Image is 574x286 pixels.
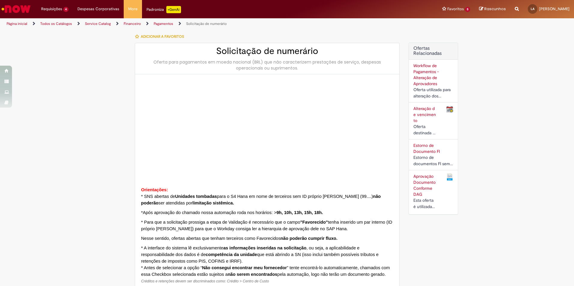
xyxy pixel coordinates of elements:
span: *Após aprovação do chamado nossa automação roda nos horários: [141,210,325,215]
strong: competência da unidade [206,252,257,257]
div: Oferta para pagamentos em moeda nacional (BRL) que não caracterizem prestações de serviço, despes... [141,59,393,71]
span: * SNS abertas de para o S4 Hana em nome de terceiros sem ID próprio [PERSON_NAME] (99....) ser at... [141,194,381,205]
span: LA [531,7,534,11]
a: Financeiro [124,21,141,26]
h2: Ofertas Relacionadas [413,46,453,56]
span: More [128,6,137,12]
strong: Não consegui encontrar meu fornecedor [202,265,287,270]
a: Página inicial [7,21,27,26]
span: 4 [63,7,68,12]
span: [PERSON_NAME] [539,6,569,11]
div: Esta oferta é utilizada para o Campo solicitar a aprovação do documento que esta fora da alçada d... [413,197,437,210]
img: ServiceNow [1,3,32,15]
span: Rascunhos [484,6,506,12]
strong: as informações inseridas na solicitação [223,246,307,250]
img: Alteração de vencimento [446,106,453,113]
span: > [274,210,276,215]
div: Estorno de documentos FI sem partidas compensadas [413,154,453,167]
a: Pagamentos [154,21,173,26]
span: 5 [465,7,470,12]
span: * A interface do sistema lê exclusivamente , ou seja, a aplicabilidade e responsabilidade dos dad... [141,246,379,264]
a: Aprovação Documento Conforme DAG [413,174,436,197]
span: Requisições [41,6,62,12]
p: +GenAi [166,6,181,13]
span: Favoritos [447,6,464,12]
strong: limitação sistêmica. [192,201,234,205]
div: Ofertas Relacionadas [409,43,458,215]
span: Despesas Corporativas [77,6,119,12]
strong: não serem encontrados [228,272,277,277]
a: Solicitação de numerário [186,21,227,26]
span: 9h, 10h, 13h, 15h, 18h. [276,210,323,215]
div: Padroniza [147,6,181,13]
span: * Antes de selecionar a opção “ ” tente encontrá-lo automaticamente, chamados com essa Checkbox s... [141,265,390,277]
span: Créditos e retenções devem ser discriminados como: Crédito > Centro de Custo [141,279,269,283]
span: Orientações: [141,187,168,192]
strong: "Favorecido" [300,220,328,225]
strong: não poderão [141,194,381,205]
strong: não poderão cumprir fluxo. [280,236,337,241]
a: Service Catalog [85,21,111,26]
h2: Solicitação de numerário [141,46,393,56]
span: Nesse sentido, ofertas abertas que tenham terceiros como Favorecidos [141,236,337,241]
a: Estorno de Documento FI [413,143,440,154]
img: Aprovação Documento Conforme DAG [446,173,453,180]
img: sys_attachment.do [141,83,366,174]
div: Oferta utilizada para alteração dos aprovadores cadastrados no workflow de documentos a pagar. [413,87,453,99]
div: Oferta destinada à alteração de data de pagamento [413,124,437,136]
strong: Unidades tombadas [175,194,217,199]
a: Alteração de vencimento [413,106,436,123]
a: Rascunhos [479,6,506,12]
button: Adicionar a Favoritos [135,30,187,43]
a: Workflow de Pagamentos - Alteração de Aprovadores [413,63,439,86]
ul: Trilhas de página [5,18,378,29]
span: * Para que a solicitação prossiga a etapa de Validação é necessário que o campo tenha inserido um... [141,220,392,231]
span: Adicionar a Favoritos [141,34,184,39]
a: Todos os Catálogos [40,21,72,26]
